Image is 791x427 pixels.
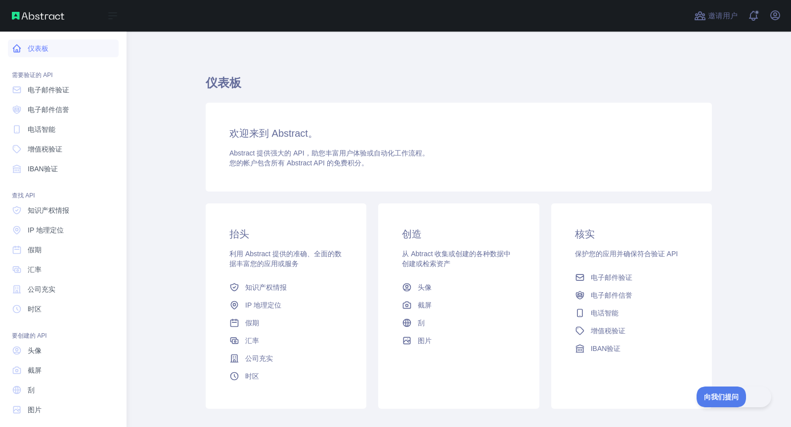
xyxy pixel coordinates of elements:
[8,201,119,219] a: 知识产权情报
[8,342,119,359] a: 头像
[271,159,334,167] font: 所有 Abstract API 的
[28,246,42,254] font: 假期
[571,304,692,322] a: 电话智能
[229,229,249,239] font: 抬头
[245,319,259,327] font: 假期
[12,192,35,199] font: 查找 API
[591,309,618,317] font: 电话智能
[8,241,119,259] a: 假期
[402,250,511,268] font: 从 Abtract 收集或创建的各种数据中创建或检索资产
[12,72,53,78] font: 需要验证的 API
[575,250,678,258] font: 保护您的应用并确保符合验证 API
[418,301,432,309] font: 截屏
[8,221,119,239] a: IP 地理定位
[28,226,64,234] font: IP 地理定位
[229,250,342,268] font: 利用 Abstract 提供的准确、全面的数据丰富您的应用或服务
[697,387,771,407] iframe: 切换客户支持
[591,273,632,281] font: 电子邮件验证
[571,340,692,357] a: IBAN验证
[28,125,55,133] font: 电话智能
[28,106,69,114] font: 电子邮件信誉
[571,322,692,340] a: 增值税验证
[334,159,368,167] font: 免费积分。
[8,101,119,118] a: 电子邮件信誉
[398,296,519,314] a: 截屏
[8,300,119,318] a: 时区
[398,278,519,296] a: 头像
[418,319,425,327] font: 刮
[28,44,48,52] font: 仪表板
[28,305,42,313] font: 时区
[708,11,738,20] font: 邀请用户
[8,39,119,57] a: 仪表板
[28,206,69,214] font: 知识产权情报
[225,332,347,349] a: 汇率
[28,386,35,394] font: 刮
[245,372,259,380] font: 时区
[8,381,119,399] a: 刮
[8,81,119,99] a: 电子邮件验证
[12,332,47,339] font: 要创建的 API
[28,285,55,293] font: 公司充实
[8,361,119,379] a: 截屏
[229,128,318,139] font: 欢迎来到 Abstract。
[28,266,42,273] font: 汇率
[591,291,632,299] font: 电子邮件信誉
[245,301,281,309] font: IP 地理定位
[8,140,119,158] a: 增值税验证
[206,76,241,89] font: 仪表板
[8,160,119,178] a: IBAN验证
[591,327,625,335] font: 增值税验证
[28,145,62,153] font: 增值税验证
[229,159,271,167] font: 您的帐户包含
[402,229,422,239] font: 创造
[418,337,432,345] font: 图片
[692,8,740,24] button: 邀请用户
[12,12,64,20] img: 抽象 API
[571,286,692,304] a: 电子邮件信誉
[225,367,347,385] a: 时区
[28,165,58,173] font: IBAN验证
[245,337,259,345] font: 汇率
[225,278,347,296] a: 知识产权情报
[245,283,287,291] font: 知识产权情报
[229,149,429,157] font: Abstract 提供强大的 API，助您丰富用户体验或自动化工作流程。
[575,229,595,239] font: 核实
[571,269,692,286] a: 电子邮件验证
[225,296,347,314] a: IP 地理定位
[28,86,69,94] font: 电子邮件验证
[245,354,273,362] font: 公司充实
[28,366,42,374] font: 截屏
[28,406,42,414] font: 图片
[398,314,519,332] a: 刮
[8,280,119,298] a: 公司充实
[8,401,119,419] a: 图片
[28,347,42,354] font: 头像
[398,332,519,349] a: 图片
[225,349,347,367] a: 公司充实
[225,314,347,332] a: 假期
[8,261,119,278] a: 汇率
[418,283,432,291] font: 头像
[8,120,119,138] a: 电话智能
[591,345,621,352] font: IBAN验证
